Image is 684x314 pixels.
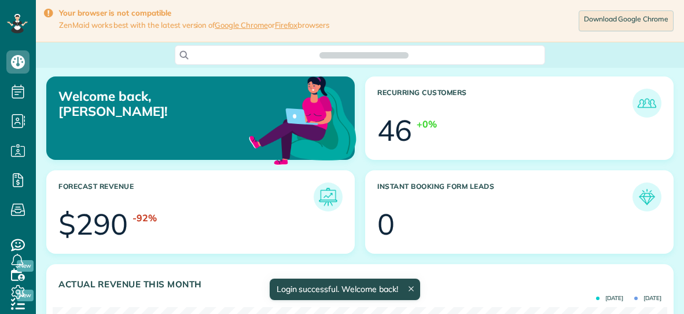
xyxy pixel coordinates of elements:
[317,185,340,209] img: icon_forecast_revenue-8c13a41c7ed35a8dcfafea3cbb826a0462acb37728057bba2d056411b612bbbe.png
[331,49,396,61] span: Search ZenMaid…
[58,279,661,290] h3: Actual Revenue this month
[377,89,632,118] h3: Recurring Customers
[59,20,329,30] span: ZenMaid works best with the latest version of or browsers
[133,211,157,225] div: -92%
[635,92,659,115] img: icon_recurring_customers-cf858462ba22bcd05b5a5880d41d6543d210077de5bb9ebc9590e49fd87d84ed.png
[596,295,623,301] span: [DATE]
[634,295,661,301] span: [DATE]
[247,63,359,176] img: dashboard_welcome-42a62b7d889689a78055ac9021e634bf52bae3f8056760290aed330b23ab8690.png
[377,210,395,239] div: 0
[215,20,268,30] a: Google Chrome
[579,10,674,31] a: Download Google Chrome
[635,185,659,209] img: icon_form_leads-04211a6a04a5b2264e4ee56bc0799ec3eb69b7e499cbb523a139df1d13a81ae0.png
[377,116,412,145] div: 46
[417,118,437,131] div: +0%
[269,279,420,300] div: Login successful. Welcome back!
[58,89,258,119] p: Welcome back, [PERSON_NAME]!
[377,182,632,211] h3: Instant Booking Form Leads
[58,210,128,239] div: $290
[275,20,298,30] a: Firefox
[58,182,314,211] h3: Forecast Revenue
[59,8,329,18] strong: Your browser is not compatible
